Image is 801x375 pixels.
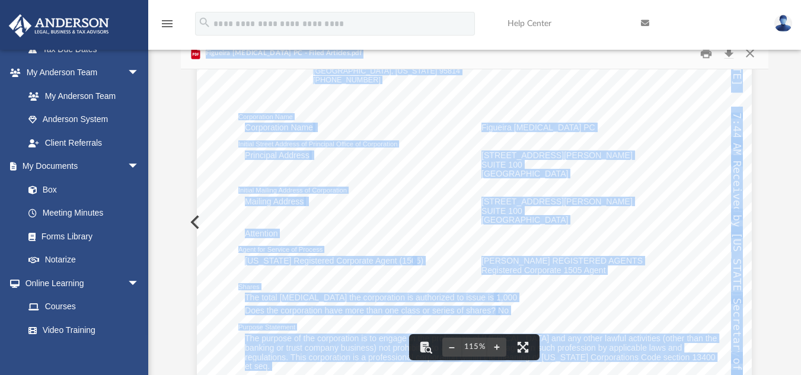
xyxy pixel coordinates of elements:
span: Figueira [MEDICAL_DATA] PC - Filed Articles.pdf [203,48,362,59]
span: 7:44 [732,113,742,139]
img: Anderson Advisors Platinum Portal [5,14,113,37]
a: My Anderson Team [17,84,145,108]
button: Previous File [181,206,207,239]
span: Figueira [MEDICAL_DATA] PC [481,123,595,132]
span: Attention [245,229,278,238]
a: Box [17,178,145,201]
span: arrow_drop_down [127,271,151,296]
div: File preview [181,69,768,375]
span: [STREET_ADDRESS][PERSON_NAME] [481,197,633,206]
button: Close [739,44,761,62]
span: [US_STATE] [732,232,742,298]
span: [GEOGRAPHIC_DATA] [481,169,568,178]
span: The purpose of the corporation is to engage in the profession of [MEDICAL_DATA] and any other law... [245,334,717,342]
span: No [498,306,509,315]
span: The total [MEDICAL_DATA] the corporation is authorized to issue is: [245,293,496,302]
div: Document Viewer [181,69,768,375]
div: Current zoom level [461,343,487,351]
button: Zoom out [442,334,461,360]
button: Zoom in [487,334,506,360]
button: Toggle findbar [413,334,439,360]
span: SUITE 100 [481,207,522,215]
a: Notarize [17,248,151,272]
a: My Anderson Teamarrow_drop_down [8,61,151,85]
span: Shares [238,284,260,290]
a: Courses [17,295,151,319]
div: Preview [181,38,768,375]
span: by [732,214,742,227]
span: of [732,358,742,371]
span: arrow_drop_down [127,61,151,85]
span: [GEOGRAPHIC_DATA], [US_STATE] 95814 [313,68,460,75]
i: search [198,16,211,29]
a: Client Referrals [17,131,151,155]
span: banking or trust company business) not prohibited to a corporation engaging in such profession by... [245,344,682,352]
span: [STREET_ADDRESS][PERSON_NAME] [481,151,633,159]
button: Enter fullscreen [510,334,536,360]
img: User Pic [774,15,792,32]
span: [GEOGRAPHIC_DATA] [481,216,568,224]
a: Forms Library [17,225,145,248]
span: Secretary [732,298,742,357]
span: Mailing Address [245,197,304,206]
span: Initial Mailing Address of Corporation [238,187,347,194]
span: [DATE] [732,47,742,86]
span: Purpose Statement [238,324,295,331]
span: Principal Address [245,151,309,159]
span: regulations. This corporation is a professional corporation within the meaning of [US_STATE] Corp... [245,353,716,361]
a: My Documentsarrow_drop_down [8,155,151,178]
a: menu [160,23,174,31]
button: Download [718,44,739,62]
span: AM [732,143,742,156]
a: Video Training [17,318,145,342]
span: Registered Corporate 1505 Agent [481,266,606,274]
button: Print [695,44,719,62]
a: Anderson System [17,108,151,132]
span: Initial Street Address of Principal Office of Corporation [238,141,397,148]
span: SUITE 100 [481,161,522,169]
span: arrow_drop_down [127,155,151,179]
a: Online Learningarrow_drop_down [8,271,151,295]
i: menu [160,17,174,31]
span: Agent for Service of Process [238,246,323,253]
span: Corporation Name [245,123,313,132]
span: [PHONE_NUMBER] [313,76,381,84]
span: [US_STATE] Registered Corporate Agent (1505) [245,257,423,265]
span: Corporation Name [238,114,293,120]
span: Received [732,161,742,213]
span: et seq. [245,362,270,370]
span: Does the corporation have more than one class or series of shares? [245,306,496,315]
span: 1,000 [496,293,517,302]
span: [PERSON_NAME] REGISTERED AGENTS [481,257,643,265]
a: Meeting Minutes [17,201,151,225]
